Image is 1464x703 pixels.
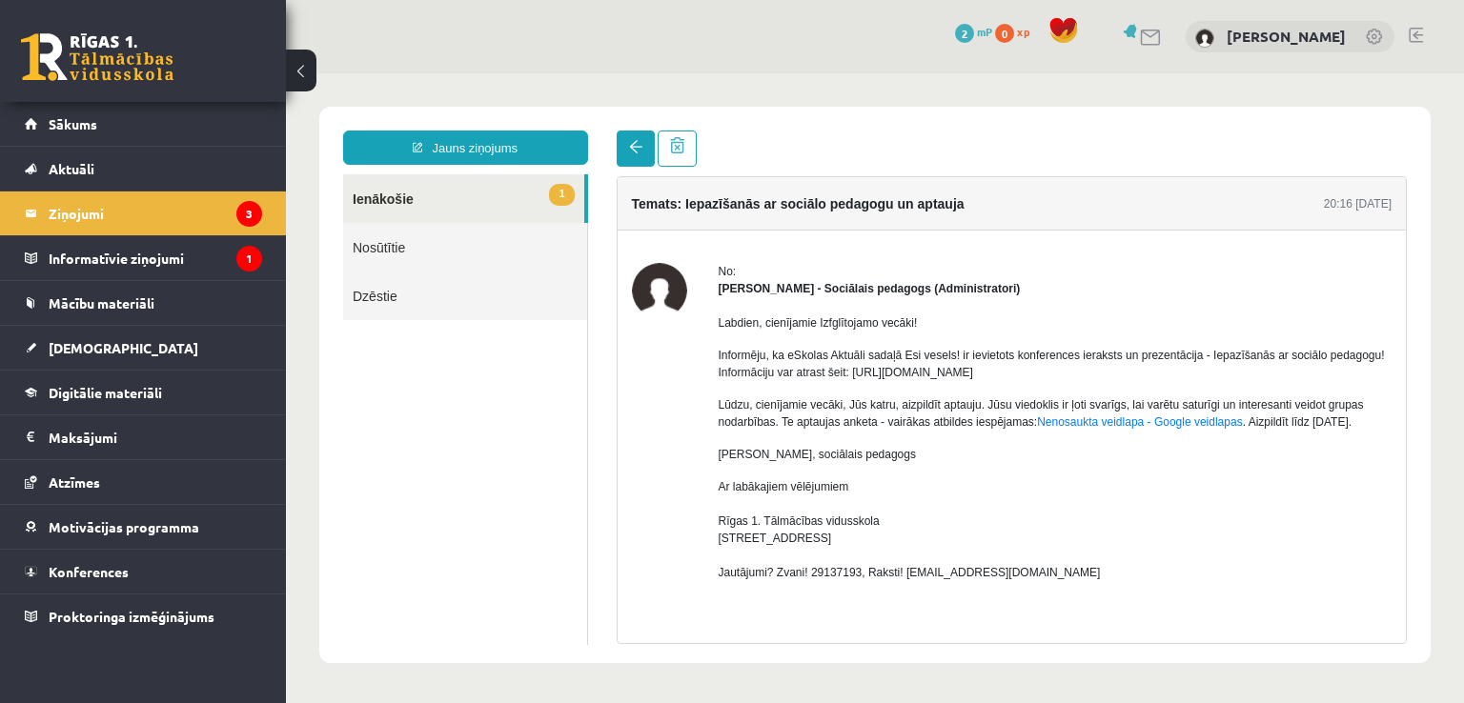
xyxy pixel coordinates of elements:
a: Maksājumi [25,415,262,459]
img: Raivo Aleksis Bušs [1195,29,1214,48]
span: xp [1017,24,1029,39]
legend: Maksājumi [49,415,262,459]
span: Digitālie materiāli [49,384,162,401]
a: Nosūtītie [57,150,301,198]
p: Lūdzu, cienījamie vecāki, Jūs katru, aizpildīt aptauju. Jūsu viedoklis ir ļoti svarīgs, lai varēt... [433,323,1107,357]
span: Atzīmes [49,473,100,491]
span: Proktoringa izmēģinājums [49,608,214,625]
div: 20:16 [DATE] [1038,122,1106,139]
p: [PERSON_NAME], sociālais pedagogs [433,372,1107,390]
a: Atzīmes [25,460,262,504]
p: Informēju, ka eSkolas Aktuāli sadaļā Esi vesels! ir ievietots konferences ieraksts un prezentācij... [433,273,1107,308]
i: 3 [236,201,262,227]
legend: Ziņojumi [49,191,262,235]
a: Informatīvie ziņojumi1 [25,236,262,280]
span: 1 [263,110,288,132]
legend: Informatīvie ziņojumi [49,236,262,280]
span: 0 [995,24,1014,43]
a: Aktuāli [25,147,262,191]
a: Sākums [25,102,262,146]
a: Konferences [25,550,262,593]
a: Nenosaukta veidlapa - Google veidlapas [751,342,956,355]
span: [DEMOGRAPHIC_DATA] [49,339,198,356]
span: Konferences [49,563,129,580]
a: [DEMOGRAPHIC_DATA] [25,326,262,370]
span: 2 [955,24,974,43]
span: mP [977,24,992,39]
h4: Temats: Iepazīšanās ar sociālo pedagogu un aptauja [346,123,679,138]
a: Digitālie materiāli [25,371,262,414]
a: 2 mP [955,24,992,39]
span: Sākums [49,115,97,132]
a: Ziņojumi3 [25,191,262,235]
a: Dzēstie [57,198,301,247]
a: Mācību materiāli [25,281,262,325]
span: Aktuāli [49,160,94,177]
a: Proktoringa izmēģinājums [25,594,262,638]
strong: [PERSON_NAME] - Sociālais pedagogs (Administratori) [433,209,735,222]
p: Labdien, cienījamie Izfglītojamo vecāki! [433,241,1107,258]
div: No: [433,190,1107,207]
a: Motivācijas programma [25,505,262,549]
p: Ar labākajiem vēlējumiem Rīgas 1. Tālmācības vidusskola [STREET_ADDRESS] Jautājumi? Zvani! 291371... [433,405,1107,508]
a: Jauns ziņojums [57,57,302,91]
i: 1 [236,246,262,271]
a: [PERSON_NAME] [1227,27,1346,46]
a: 0 xp [995,24,1039,39]
img: Dagnija Gaubšteina - Sociālais pedagogs [346,190,401,245]
span: Motivācijas programma [49,518,199,535]
span: Mācību materiāli [49,294,154,311]
a: 1Ienākošie [57,101,298,150]
a: Rīgas 1. Tālmācības vidusskola [21,33,173,81]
